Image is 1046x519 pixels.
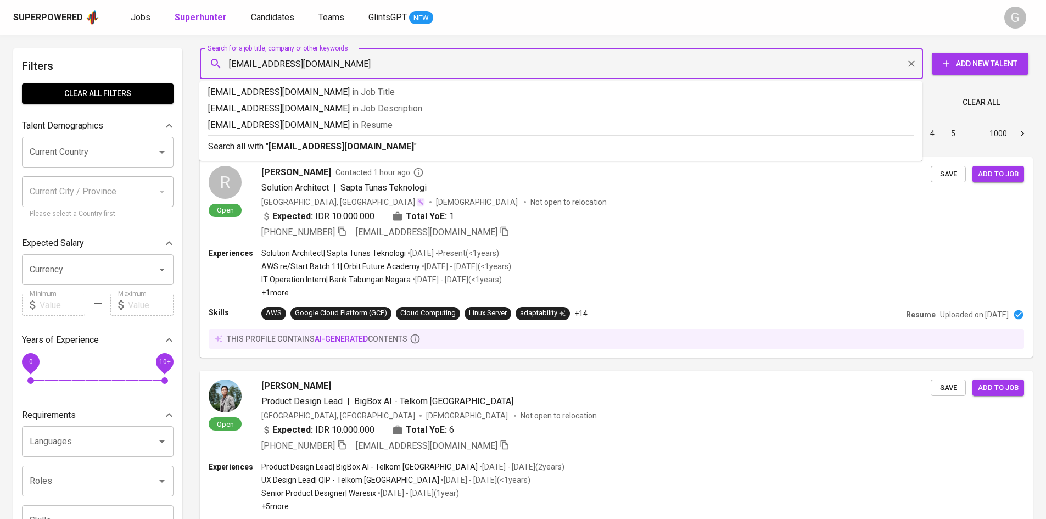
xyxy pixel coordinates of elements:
img: app logo [85,9,100,26]
b: Superhunter [175,12,227,23]
a: Superhunter [175,11,229,25]
span: Contacted 1 hour ago [335,167,424,178]
h6: Filters [22,57,174,75]
span: Add to job [978,382,1019,394]
img: magic_wand.svg [416,198,425,207]
b: Total YoE: [406,210,447,223]
span: Solution Architect [261,182,329,193]
p: • [DATE] - [DATE] ( <1 years ) [411,274,502,285]
div: … [965,128,983,139]
a: Teams [318,11,346,25]
button: Clear All filters [22,83,174,104]
p: Not open to relocation [530,197,607,208]
button: Add New Talent [932,53,1028,75]
div: Requirements [22,404,174,426]
button: Go to page 4 [924,125,941,142]
div: IDR 10.000.000 [261,210,374,223]
span: Add New Talent [941,57,1020,71]
p: • [DATE] - [DATE] ( 1 year ) [376,488,459,499]
span: Clear All filters [31,87,165,101]
span: Jobs [131,12,150,23]
p: +14 [574,308,588,319]
div: adaptability [520,308,566,319]
p: +5 more ... [261,501,564,512]
p: Skills [209,307,261,318]
p: • [DATE] - [DATE] ( <1 years ) [439,475,530,485]
p: Uploaded on [DATE] [940,309,1009,320]
img: 01dc8b179251c6a995d760c0a5aa6eec.jpeg [209,380,242,412]
span: [EMAIL_ADDRESS][DOMAIN_NAME] [356,227,497,237]
p: Years of Experience [22,333,99,347]
a: Candidates [251,11,297,25]
p: Search all with " " [208,140,914,153]
p: this profile contains contents [227,333,407,344]
button: Add to job [972,380,1024,397]
p: [EMAIL_ADDRESS][DOMAIN_NAME] [208,102,914,115]
div: G [1004,7,1026,29]
p: Requirements [22,409,76,422]
button: Go to next page [1014,125,1031,142]
button: Open [154,434,170,449]
div: AWS [266,308,282,319]
span: Save [936,382,960,394]
span: Add to job [978,168,1019,181]
svg: By Batam recruiter [413,167,424,178]
div: Years of Experience [22,329,174,351]
button: Save [931,166,966,183]
p: IT Operation Intern | Bank Tabungan Negara [261,274,411,285]
span: 6 [449,423,454,437]
b: [EMAIL_ADDRESS][DOMAIN_NAME] [269,141,414,152]
span: Clear All [963,96,1000,109]
span: Candidates [251,12,294,23]
div: [GEOGRAPHIC_DATA], [GEOGRAPHIC_DATA] [261,197,425,208]
div: Superpowered [13,12,83,24]
div: R [209,166,242,199]
div: Google Cloud Platform (GCP) [295,308,387,319]
span: | [347,395,350,408]
button: Open [154,262,170,277]
p: Experiences [209,248,261,259]
span: 0 [29,358,32,366]
p: • [DATE] - [DATE] ( 2 years ) [478,461,564,472]
span: [PHONE_NUMBER] [261,440,335,451]
button: Add to job [972,166,1024,183]
b: Expected: [272,210,313,223]
button: Go to page 1000 [986,125,1010,142]
span: NEW [409,13,433,24]
span: Open [212,420,238,429]
button: Go to page 5 [944,125,962,142]
a: GlintsGPT NEW [368,11,433,25]
nav: pagination navigation [838,125,1033,142]
p: [EMAIL_ADDRESS][DOMAIN_NAME] [208,119,914,132]
p: Expected Salary [22,237,84,250]
span: Sapta Tunas Teknologi [340,182,427,193]
p: • [DATE] - Present ( <1 years ) [406,248,499,259]
input: Value [128,294,174,316]
p: Experiences [209,461,261,472]
span: [DEMOGRAPHIC_DATA] [426,410,510,421]
span: Save [936,168,960,181]
a: Jobs [131,11,153,25]
p: Talent Demographics [22,119,103,132]
div: IDR 10.000.000 [261,423,374,437]
p: +1 more ... [261,287,511,298]
p: AWS re/Start Batch 11 | Orbit Future Academy [261,261,420,272]
p: Product Design Lead | BigBox AI - Telkom [GEOGRAPHIC_DATA] [261,461,478,472]
input: Value [40,294,85,316]
span: 10+ [159,358,170,366]
p: Senior Product Designer | Waresix [261,488,376,499]
span: | [333,181,336,194]
p: Please select a Country first [30,209,166,220]
span: [PERSON_NAME] [261,166,331,179]
p: Not open to relocation [521,410,597,421]
span: BigBox AI - Telkom [GEOGRAPHIC_DATA] [354,396,513,406]
button: Clear All [958,92,1004,113]
span: Product Design Lead [261,396,343,406]
a: Superpoweredapp logo [13,9,100,26]
span: Teams [318,12,344,23]
p: UX Design Lead | QIP - Telkom [GEOGRAPHIC_DATA] [261,475,439,485]
div: Cloud Computing [400,308,456,319]
b: Expected: [272,423,313,437]
div: [GEOGRAPHIC_DATA], [GEOGRAPHIC_DATA] [261,410,415,421]
p: Solution Architect | Sapta Tunas Teknologi [261,248,406,259]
